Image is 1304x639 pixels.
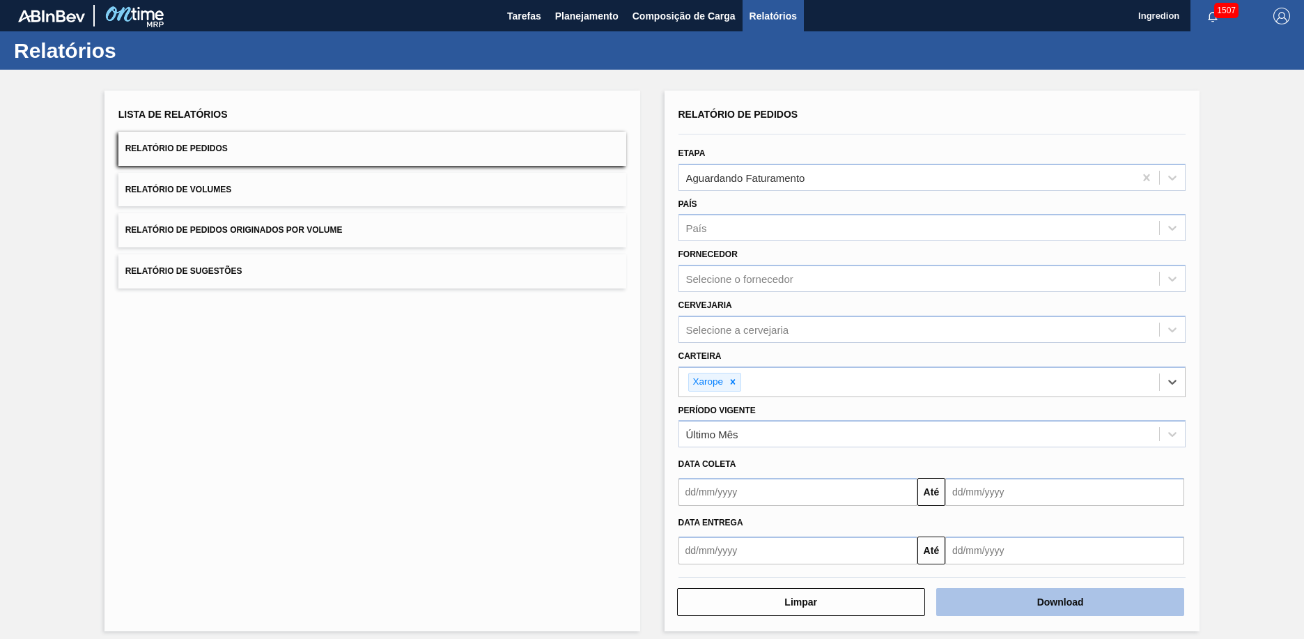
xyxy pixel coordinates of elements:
[14,43,261,59] h1: Relatórios
[678,148,706,158] label: Etapa
[507,8,541,24] span: Tarefas
[125,185,231,194] span: Relatório de Volumes
[1273,8,1290,24] img: Logout
[1190,6,1235,26] button: Notificações
[1214,3,1239,18] span: 1507
[118,254,626,288] button: Relatório de Sugestões
[689,374,726,391] div: Xarope
[678,109,798,120] span: Relatório de Pedidos
[686,273,793,285] div: Selecione o fornecedor
[18,10,85,22] img: TNhmsLtSVTkK8tSr43FrP2fwEKptu5GPRR3wAAAABJRU5ErkJggg==
[678,537,917,564] input: dd/mm/yyyy
[678,249,738,259] label: Fornecedor
[945,537,1184,564] input: dd/mm/yyyy
[677,588,925,616] button: Limpar
[678,351,722,361] label: Carteira
[125,266,242,276] span: Relatório de Sugestões
[678,518,743,528] span: Data entrega
[917,537,945,564] button: Até
[686,323,789,335] div: Selecione a cervejaria
[686,429,738,440] div: Último Mês
[632,8,736,24] span: Composição de Carga
[118,213,626,247] button: Relatório de Pedidos Originados por Volume
[678,406,756,415] label: Período Vigente
[750,8,797,24] span: Relatórios
[118,132,626,166] button: Relatório de Pedidos
[125,225,343,235] span: Relatório de Pedidos Originados por Volume
[945,478,1184,506] input: dd/mm/yyyy
[678,300,732,310] label: Cervejaria
[936,588,1184,616] button: Download
[678,478,917,506] input: dd/mm/yyyy
[686,222,707,234] div: País
[118,109,228,120] span: Lista de Relatórios
[555,8,619,24] span: Planejamento
[917,478,945,506] button: Até
[118,173,626,207] button: Relatório de Volumes
[125,144,228,153] span: Relatório de Pedidos
[678,199,697,209] label: País
[686,171,805,183] div: Aguardando Faturamento
[678,459,736,469] span: Data coleta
